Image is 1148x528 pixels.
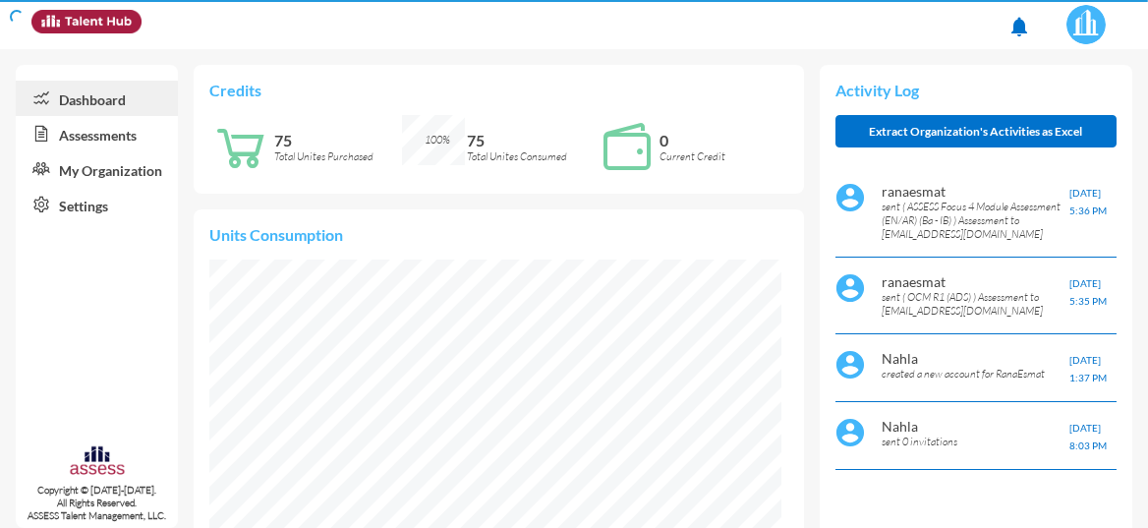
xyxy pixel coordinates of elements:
p: sent ( OCM R1 (ADS) ) Assessment to [EMAIL_ADDRESS][DOMAIN_NAME] [882,290,1069,318]
a: Dashboard [16,81,178,116]
p: Total Unites Purchased [274,149,403,163]
p: Nahla [882,418,1069,435]
a: Settings [16,187,178,222]
span: [DATE] 5:35 PM [1069,277,1107,307]
p: Copyright © [DATE]-[DATE]. All Rights Reserved. ASSESS Talent Management, LLC. [16,484,178,522]
p: Total Unites Consumed [467,149,596,163]
p: ranaesmat [882,273,1069,290]
p: Nahla [882,350,1069,367]
p: Activity Log [835,81,1117,99]
p: 75 [274,131,403,149]
span: 100% [425,133,450,147]
span: [DATE] 8:03 PM [1069,422,1107,451]
p: created a new account for RanaEsmat [882,367,1069,381]
img: assesscompany-logo.png [69,444,126,480]
p: sent ( ASSESS Focus 4 Module Assessment (EN/AR) (Ba - IB) ) Assessment to [EMAIL_ADDRESS][DOMAIN_... [882,200,1069,241]
img: default%20profile%20image.svg [835,418,865,447]
a: My Organization [16,151,178,187]
p: Units Consumption [209,225,787,244]
p: Credits [209,81,787,99]
img: default%20profile%20image.svg [835,273,865,303]
span: [DATE] 1:37 PM [1069,354,1107,383]
button: Extract Organization's Activities as Excel [835,115,1117,147]
p: sent 0 invitations [882,435,1069,448]
p: 0 [660,131,788,149]
a: Assessments [16,116,178,151]
span: [DATE] 5:36 PM [1069,187,1107,216]
mat-icon: notifications [1007,15,1031,38]
p: Current Credit [660,149,788,163]
img: default%20profile%20image.svg [835,183,865,212]
p: 75 [467,131,596,149]
p: ranaesmat [882,183,1069,200]
img: default%20profile%20image.svg [835,350,865,380]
